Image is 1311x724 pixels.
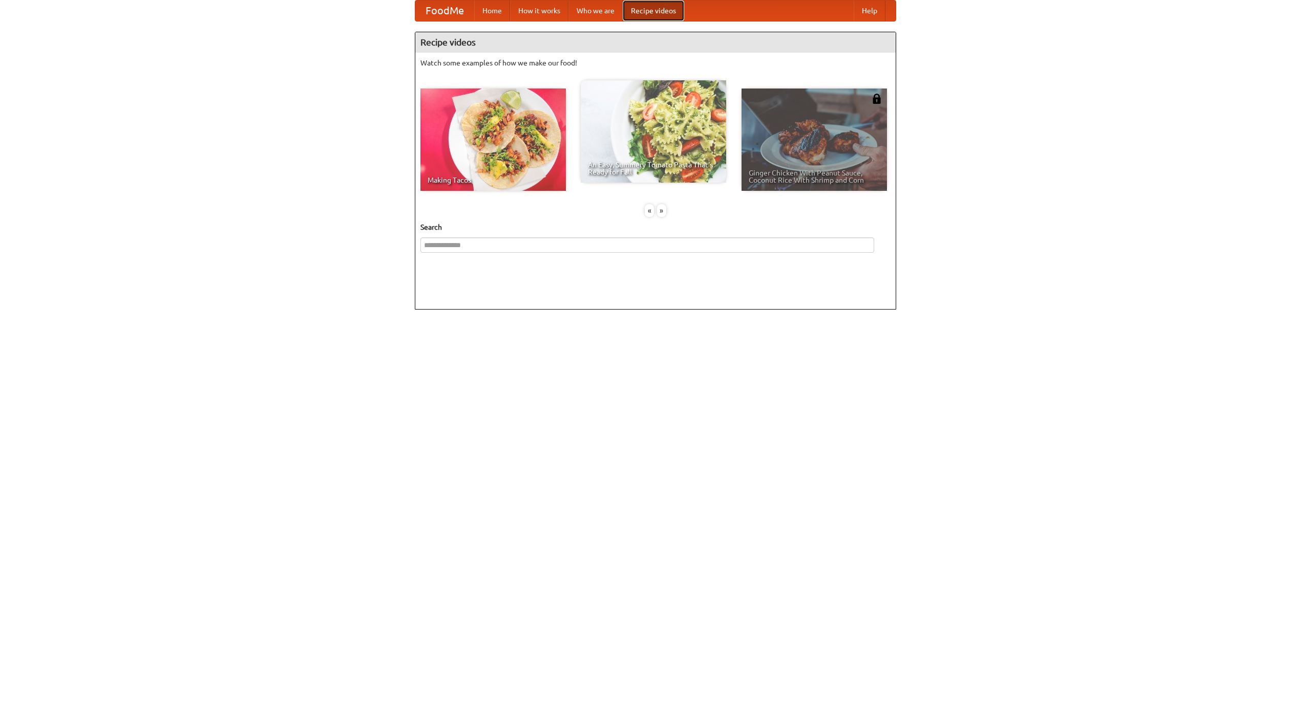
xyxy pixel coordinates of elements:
h4: Recipe videos [415,32,896,53]
span: An Easy, Summery Tomato Pasta That's Ready for Fall [588,161,719,175]
a: Home [474,1,510,21]
a: How it works [510,1,568,21]
div: « [645,204,654,217]
img: 483408.png [872,94,882,104]
p: Watch some examples of how we make our food! [420,58,891,68]
a: An Easy, Summery Tomato Pasta That's Ready for Fall [581,80,726,183]
a: FoodMe [415,1,474,21]
span: Making Tacos [428,177,559,184]
h5: Search [420,222,891,232]
a: Who we are [568,1,623,21]
div: » [657,204,666,217]
a: Help [854,1,885,21]
a: Making Tacos [420,89,566,191]
a: Recipe videos [623,1,684,21]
